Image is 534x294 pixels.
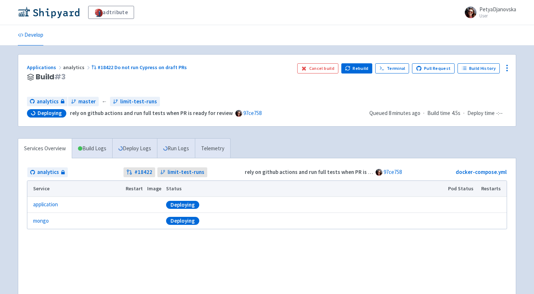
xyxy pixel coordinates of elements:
[166,201,199,209] div: Deploying
[38,110,62,117] span: Deploying
[452,109,460,118] span: 4.5s
[145,181,164,197] th: Image
[18,25,43,45] a: Develop
[427,109,450,118] span: Build time
[91,64,188,71] a: #18422 Do not run Cypress on draft PRs
[460,7,516,18] a: PetyaDjanovska User
[458,63,500,73] a: Build History
[33,200,58,209] a: application
[157,139,195,159] a: Run Logs
[479,13,516,18] small: User
[446,181,479,197] th: Pod Status
[157,167,207,177] a: limit-test-runs
[297,63,338,73] button: Cancel build
[36,73,66,81] span: Build
[112,139,157,159] a: Deploy Logs
[27,64,63,71] a: Applications
[369,110,420,116] span: Queued
[168,168,204,176] span: limit-test-runs
[389,110,420,116] time: 8 minutes ago
[245,168,408,175] strong: rely on github actions and run full tests when PR is ready for review
[120,98,157,106] span: limit-test-runs
[102,98,107,106] span: ←
[123,167,155,177] a: #18422
[68,97,99,107] a: master
[37,98,59,106] span: analytics
[412,63,455,73] a: Pull Request
[72,139,112,159] a: Build Logs
[88,6,134,19] a: adtribute
[166,217,199,225] div: Deploying
[63,64,91,71] span: analytics
[37,168,59,176] span: analytics
[27,167,68,177] a: analytics
[18,7,79,18] img: Shipyard logo
[341,63,373,73] button: Rebuild
[369,109,507,118] div: · ·
[375,63,409,73] a: Terminal
[384,168,402,175] a: 97ce758
[479,181,507,197] th: Restarts
[479,6,516,13] span: PetyaDjanovska
[33,217,49,225] a: mongo
[243,110,262,116] a: 97ce758
[134,168,152,176] strong: # 18422
[54,72,66,82] span: # 3
[164,181,446,197] th: Status
[123,181,145,197] th: Restart
[70,110,233,116] strong: rely on github actions and run full tests when PR is ready for review
[78,98,96,106] span: master
[110,97,160,107] a: limit-test-runs
[456,168,507,175] a: docker-compose.yml
[467,109,495,118] span: Deploy time
[195,139,230,159] a: Telemetry
[496,109,503,118] span: -:--
[27,97,67,107] a: analytics
[27,181,123,197] th: Service
[18,139,72,159] a: Services Overview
